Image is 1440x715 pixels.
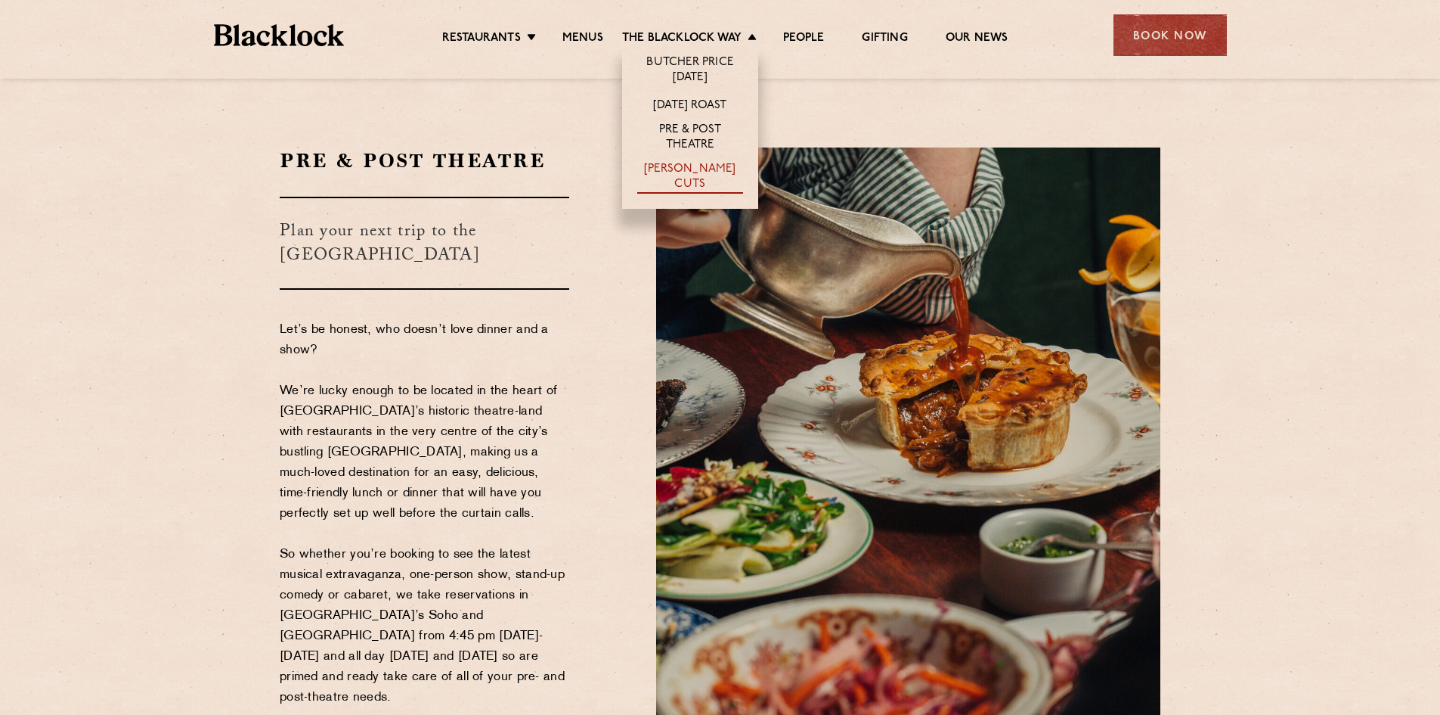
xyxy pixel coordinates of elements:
a: The Blacklock Way [622,31,742,48]
a: Pre & Post Theatre [637,123,743,154]
a: Our News [946,31,1008,48]
a: [PERSON_NAME] Cuts [637,162,743,194]
a: People [783,31,824,48]
img: BL_Textured_Logo-footer-cropped.svg [214,24,345,46]
a: Butcher Price [DATE] [637,55,743,87]
h3: Plan your next trip to the [GEOGRAPHIC_DATA] [280,197,569,290]
h2: Pre & Post Theatre [280,148,569,174]
a: Restaurants [442,31,521,48]
div: Book Now [1113,14,1227,56]
a: Gifting [862,31,907,48]
a: [DATE] Roast [653,98,726,115]
a: Menus [562,31,603,48]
